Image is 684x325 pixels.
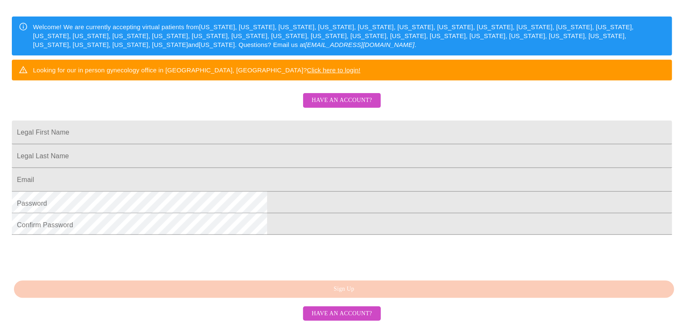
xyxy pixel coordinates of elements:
[303,93,380,108] button: Have an account?
[303,306,380,321] button: Have an account?
[312,308,372,319] span: Have an account?
[301,102,383,110] a: Have an account?
[33,62,361,78] div: Looking for our in person gynecology office in [GEOGRAPHIC_DATA], [GEOGRAPHIC_DATA]?
[12,239,140,272] iframe: reCAPTCHA
[307,66,361,74] a: Click here to login!
[305,41,415,48] em: [EMAIL_ADDRESS][DOMAIN_NAME]
[33,19,665,53] div: Welcome! We are currently accepting virtual patients from [US_STATE], [US_STATE], [US_STATE], [US...
[312,95,372,106] span: Have an account?
[301,309,383,317] a: Have an account?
